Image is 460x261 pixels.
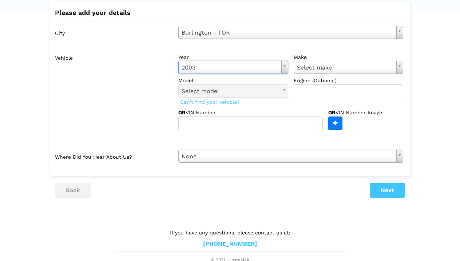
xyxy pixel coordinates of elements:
button: Next [370,183,405,198]
a: None [178,150,403,163]
p: If you have any questions, please contact us at: [115,229,345,237]
label: model [178,77,288,84]
strong: OR [178,110,186,115]
label: VIN Number Image [328,109,398,116]
strong: OR [328,110,336,115]
button: back [55,183,91,198]
label: year [178,54,288,61]
span: Select make [297,63,394,72]
label: make [294,54,404,61]
span: Select model [182,87,278,96]
span: None [182,152,393,161]
label: Vehicle [55,51,173,130]
label: City [55,26,173,39]
a: Select make [294,61,404,74]
label: VIN Number [178,109,238,116]
a: Select model [178,84,288,98]
label: Where did you hear about us? [55,150,173,163]
label: Engine (Optional) [294,77,404,84]
h2: Please add your details [55,9,405,16]
span: Burlington - TOR [182,28,393,37]
a: [PHONE_NUMBER] [203,240,257,248]
span: Can't find your vehicle? [178,97,242,107]
a: 2003 [178,61,288,74]
a: Burlington - TOR [178,26,403,39]
span: 2003 [182,63,278,72]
